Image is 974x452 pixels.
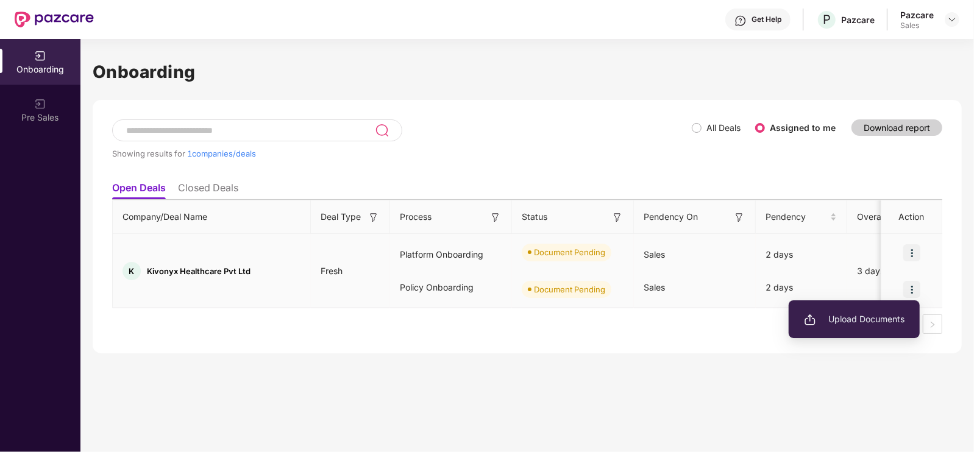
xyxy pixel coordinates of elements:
[611,211,624,224] img: svg+xml;base64,PHN2ZyB3aWR0aD0iMTYiIGhlaWdodD0iMTYiIHZpZXdCb3g9IjAgMCAxNiAxNiIgZmlsbD0ibm9uZSIgeG...
[15,12,94,27] img: New Pazcare Logo
[390,238,512,271] div: Platform Onboarding
[847,200,951,234] th: Overall Pendency
[841,14,875,26] div: Pazcare
[534,283,605,295] div: Document Pending
[112,149,692,158] div: Showing results for
[804,313,905,326] span: Upload Documents
[147,266,251,276] span: Kivonyx Healthcare Pvt Ltd
[34,98,46,110] img: svg+xml;base64,PHN2ZyB3aWR0aD0iMjAiIGhlaWdodD0iMjAiIHZpZXdCb3g9IjAgMCAyMCAyMCIgZmlsbD0ibm9uZSIgeG...
[851,119,942,136] button: Download report
[766,210,828,224] span: Pendency
[489,211,502,224] img: svg+xml;base64,PHN2ZyB3aWR0aD0iMTYiIGhlaWdodD0iMTYiIHZpZXdCb3g9IjAgMCAxNiAxNiIgZmlsbD0ibm9uZSIgeG...
[93,58,962,85] h1: Onboarding
[929,321,936,328] span: right
[706,122,741,133] label: All Deals
[756,271,847,304] div: 2 days
[311,266,352,276] span: Fresh
[903,244,920,261] img: icon
[900,21,934,30] div: Sales
[770,122,836,133] label: Assigned to me
[375,123,389,138] img: svg+xml;base64,PHN2ZyB3aWR0aD0iMjQiIGhlaWdodD0iMjUiIHZpZXdCb3g9IjAgMCAyNCAyNSIgZmlsbD0ibm9uZSIgeG...
[881,200,942,234] th: Action
[123,262,141,280] div: K
[756,200,847,234] th: Pendency
[113,200,311,234] th: Company/Deal Name
[522,210,547,224] span: Status
[923,314,942,334] li: Next Page
[847,264,951,278] div: 3 days
[947,15,957,24] img: svg+xml;base64,PHN2ZyBpZD0iRHJvcGRvd24tMzJ4MzIiIHhtbG5zPSJodHRwOi8vd3d3LnczLm9yZy8yMDAwL3N2ZyIgd2...
[734,15,747,27] img: svg+xml;base64,PHN2ZyBpZD0iSGVscC0zMngzMiIgeG1sbnM9Imh0dHA6Ly93d3cudzMub3JnLzIwMDAvc3ZnIiB3aWR0aD...
[752,15,781,24] div: Get Help
[756,238,847,271] div: 2 days
[823,12,831,27] span: P
[112,182,166,199] li: Open Deals
[187,149,256,158] span: 1 companies/deals
[903,281,920,298] img: icon
[644,282,665,292] span: Sales
[368,211,380,224] img: svg+xml;base64,PHN2ZyB3aWR0aD0iMTYiIGhlaWdodD0iMTYiIHZpZXdCb3g9IjAgMCAxNiAxNiIgZmlsbD0ibm9uZSIgeG...
[400,210,432,224] span: Process
[733,211,745,224] img: svg+xml;base64,PHN2ZyB3aWR0aD0iMTYiIGhlaWdodD0iMTYiIHZpZXdCb3g9IjAgMCAxNiAxNiIgZmlsbD0ibm9uZSIgeG...
[923,314,942,334] button: right
[900,9,934,21] div: Pazcare
[534,246,605,258] div: Document Pending
[644,249,665,260] span: Sales
[390,271,512,304] div: Policy Onboarding
[178,182,238,199] li: Closed Deals
[34,50,46,62] img: svg+xml;base64,PHN2ZyB3aWR0aD0iMjAiIGhlaWdodD0iMjAiIHZpZXdCb3g9IjAgMCAyMCAyMCIgZmlsbD0ibm9uZSIgeG...
[804,314,816,326] img: svg+xml;base64,PHN2ZyB3aWR0aD0iMjAiIGhlaWdodD0iMjAiIHZpZXdCb3g9IjAgMCAyMCAyMCIgZmlsbD0ibm9uZSIgeG...
[644,210,698,224] span: Pendency On
[321,210,361,224] span: Deal Type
